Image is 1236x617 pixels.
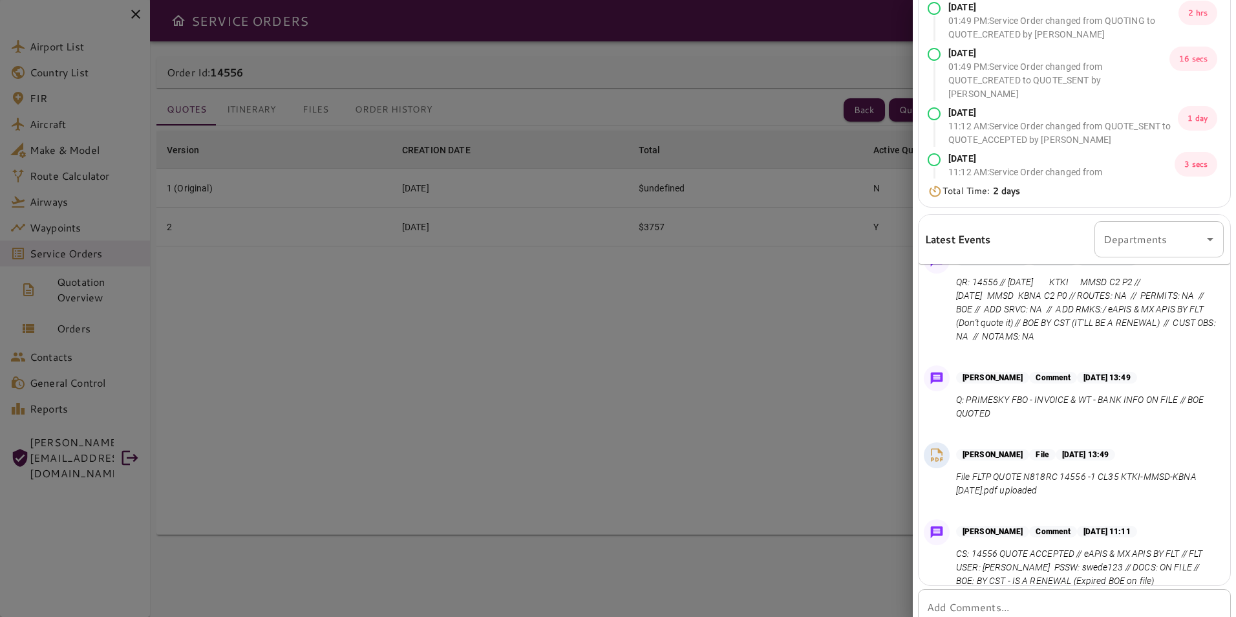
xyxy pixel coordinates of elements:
[1178,106,1217,131] p: 1 day
[948,60,1169,101] p: 01:49 PM : Service Order changed from QUOTE_CREATED to QUOTE_SENT by [PERSON_NAME]
[1056,449,1115,460] p: [DATE] 13:49
[1029,526,1077,537] p: Comment
[956,526,1029,537] p: [PERSON_NAME]
[1077,372,1136,384] p: [DATE] 13:49
[943,184,1020,198] p: Total Time:
[927,446,946,465] img: PDF File
[956,372,1029,384] p: [PERSON_NAME]
[993,184,1021,197] b: 2 days
[956,449,1029,460] p: [PERSON_NAME]
[928,369,946,387] img: Message Icon
[928,523,946,541] img: Message Icon
[948,14,1178,41] p: 01:49 PM : Service Order changed from QUOTING to QUOTE_CREATED by [PERSON_NAME]
[948,106,1178,120] p: [DATE]
[948,152,1175,166] p: [DATE]
[1169,47,1217,71] p: 16 secs
[1029,449,1055,460] p: File
[928,185,943,198] img: Timer Icon
[956,547,1219,588] p: CS: 14556 QUOTE ACCEPTED // eAPIS & MX APIS BY FLT // FLT USER: [PERSON_NAME] PSSW: swede123 // D...
[948,47,1169,60] p: [DATE]
[948,1,1178,14] p: [DATE]
[925,231,991,248] h6: Latest Events
[956,276,1219,343] p: QR: 14556 // [DATE] KTKI MMSD C2 P2 // [DATE] MMSD KBNA C2 P0 // ROUTES: NA // PERMITS: NA // BOE...
[1201,230,1219,248] button: Open
[1175,152,1217,177] p: 3 secs
[948,166,1175,206] p: 11:12 AM : Service Order changed from QUOTE_ACCEPTED to AWAITING_ASSIGNMENT by [PERSON_NAME]
[956,393,1219,420] p: Q: PRIMESKY FBO - INVOICE & WT - BANK INFO ON FILE // BOE QUOTED
[1077,526,1136,537] p: [DATE] 11:11
[956,470,1219,497] p: File FLTP QUOTE N818RC 14556 -1 CL35 KTKI-MMSD-KBNA [DATE].pdf uploaded
[1029,372,1077,384] p: Comment
[948,120,1178,147] p: 11:12 AM : Service Order changed from QUOTE_SENT to QUOTE_ACCEPTED by [PERSON_NAME]
[1178,1,1217,25] p: 2 hrs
